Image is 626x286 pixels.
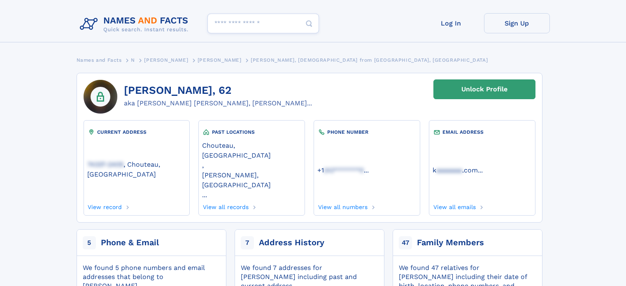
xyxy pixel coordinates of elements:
[436,166,462,174] span: aaaaaaa
[144,55,188,65] a: [PERSON_NAME]
[131,57,135,63] span: N
[251,57,488,63] span: [PERSON_NAME], [DEMOGRAPHIC_DATA] from [GEOGRAPHIC_DATA], [GEOGRAPHIC_DATA]
[461,80,507,99] div: Unlock Profile
[317,166,416,174] a: ...
[417,237,484,249] div: Family Members
[399,236,412,249] span: 47
[202,128,301,136] div: PAST LOCATIONS
[77,55,122,65] a: Names and Facts
[87,160,186,178] a: 74337-2405, Chouteau, [GEOGRAPHIC_DATA]
[101,237,159,249] div: Phone & Email
[317,128,416,136] div: PHONE NUMBER
[144,57,188,63] span: [PERSON_NAME]
[433,166,531,174] a: ...
[418,13,484,33] a: Log In
[241,236,254,249] span: 7
[202,136,301,201] div: ,
[202,170,301,189] a: [PERSON_NAME], [GEOGRAPHIC_DATA]
[433,165,478,174] a: kaaaaaaa.com
[433,79,535,99] a: Unlock Profile
[259,237,324,249] div: Address History
[198,57,242,63] span: [PERSON_NAME]
[124,84,312,97] h1: [PERSON_NAME], 62
[317,201,368,210] a: View all numbers
[87,128,186,136] div: CURRENT ADDRESS
[207,14,319,33] input: search input
[202,191,301,199] a: ...
[202,201,249,210] a: View all records
[83,236,96,249] span: 5
[87,201,122,210] a: View record
[87,160,123,168] span: 74337-2405
[131,55,135,65] a: N
[198,55,242,65] a: [PERSON_NAME]
[433,128,531,136] div: EMAIL ADDRESS
[484,13,550,33] a: Sign Up
[124,98,312,108] div: aka [PERSON_NAME] [PERSON_NAME], [PERSON_NAME]...
[433,201,476,210] a: View all emails
[299,14,319,34] button: Search Button
[202,141,301,159] a: Chouteau, [GEOGRAPHIC_DATA]
[77,13,195,35] img: Logo Names and Facts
